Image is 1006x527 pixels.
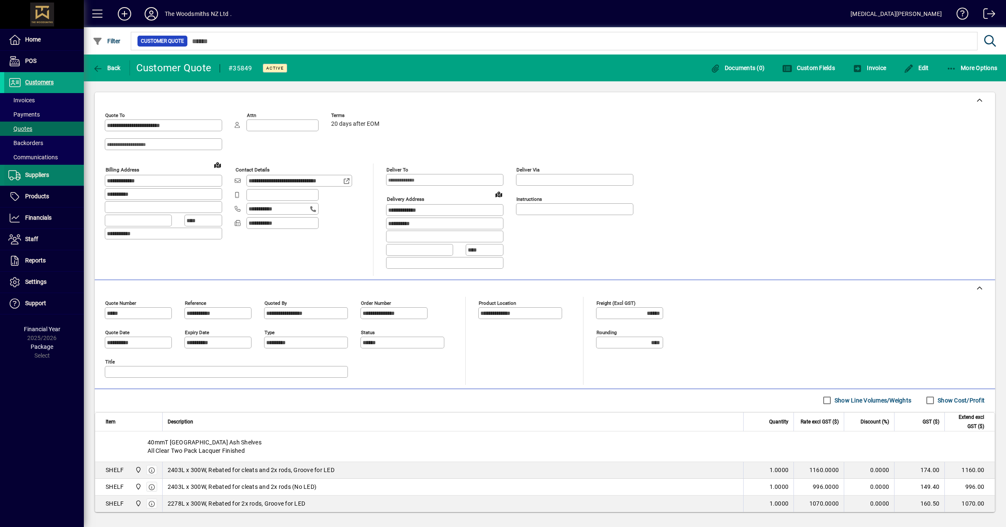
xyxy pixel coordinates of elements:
button: Filter [91,34,123,49]
mat-label: Instructions [516,196,542,202]
span: Documents (0) [710,65,765,71]
span: Package [31,343,53,350]
span: 2403L x 300W, Rebated for cleats and 2x rods (No LED) [168,483,316,491]
span: Back [93,65,121,71]
mat-label: Quote date [105,329,130,335]
label: Show Line Volumes/Weights [833,396,911,405]
button: Back [91,60,123,75]
td: 0.0000 [844,496,894,512]
mat-label: Quote To [105,112,125,118]
span: Financial Year [24,326,60,332]
div: SHELF [106,483,124,491]
div: The Woodsmiths NZ Ltd . [165,7,232,21]
mat-label: Reference [185,300,206,306]
span: Customer Quote [141,37,184,45]
span: Extend excl GST ($) [950,413,984,431]
mat-label: Status [361,329,375,335]
div: 1070.0000 [799,499,839,508]
span: Item [106,417,116,426]
button: Invoice [850,60,888,75]
span: Discount (%) [861,417,889,426]
mat-label: Type [264,329,275,335]
a: Suppliers [4,165,84,186]
app-page-header-button: Back [84,60,130,75]
button: More Options [944,60,1000,75]
span: Rate excl GST ($) [801,417,839,426]
mat-label: Quoted by [264,300,287,306]
span: Quantity [769,417,788,426]
button: Add [111,6,138,21]
a: Financials [4,208,84,228]
a: Support [4,293,84,314]
a: POS [4,51,84,72]
span: Suppliers [25,171,49,178]
a: Payments [4,107,84,122]
td: 1160.00 [944,462,995,479]
a: Invoices [4,93,84,107]
mat-label: Order number [361,300,391,306]
a: Backorders [4,136,84,150]
span: 20 days after EOM [331,121,379,127]
span: 1.0000 [770,499,789,508]
a: Communications [4,150,84,164]
button: Edit [902,60,931,75]
mat-label: Rounding [596,329,617,335]
span: Financials [25,214,52,221]
a: Products [4,186,84,207]
span: POS [25,57,36,64]
div: Customer Quote [136,61,212,75]
span: Reports [25,257,46,264]
a: Staff [4,229,84,250]
span: Terms [331,113,381,118]
span: Quotes [8,125,32,132]
span: Customers [25,79,54,86]
mat-label: Freight (excl GST) [596,300,635,306]
mat-label: Expiry date [185,329,209,335]
span: Invoice [853,65,886,71]
mat-label: Deliver To [386,167,408,173]
span: 2403L x 300W, Rebated for cleats and 2x rods, Groove for LED [168,466,334,474]
a: Quotes [4,122,84,136]
td: 0.0000 [844,462,894,479]
span: Edit [904,65,929,71]
mat-label: Title [105,358,115,364]
button: Documents (0) [708,60,767,75]
span: More Options [946,65,998,71]
mat-label: Product location [479,300,516,306]
span: Communications [8,154,58,161]
span: 1.0000 [770,466,789,474]
div: SHELF [106,466,124,474]
span: Active [266,65,284,71]
span: Payments [8,111,40,118]
div: SHELF [106,499,124,508]
span: Description [168,417,193,426]
td: 174.00 [894,462,944,479]
div: 996.0000 [799,483,839,491]
mat-label: Deliver via [516,167,539,173]
a: Settings [4,272,84,293]
td: 1070.00 [944,496,995,512]
div: 1160.0000 [799,466,839,474]
span: The Woodsmiths [133,482,143,491]
span: Backorders [8,140,43,146]
span: 2278L x 300W, Rebated for 2x rods, Groove for LED [168,499,305,508]
td: 160.50 [894,496,944,512]
label: Show Cost/Profit [936,396,985,405]
div: #35849 [228,62,252,75]
mat-label: Quote number [105,300,136,306]
td: 0.0000 [844,479,894,496]
button: Profile [138,6,165,21]
a: Home [4,29,84,50]
span: 1.0000 [770,483,789,491]
a: Logout [977,2,996,29]
mat-label: Attn [247,112,256,118]
span: Invoices [8,97,35,104]
td: 149.40 [894,479,944,496]
span: The Woodsmiths [133,499,143,508]
span: Custom Fields [782,65,835,71]
span: Support [25,300,46,306]
a: Knowledge Base [950,2,969,29]
a: View on map [492,187,506,201]
span: Home [25,36,41,43]
span: Settings [25,278,47,285]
